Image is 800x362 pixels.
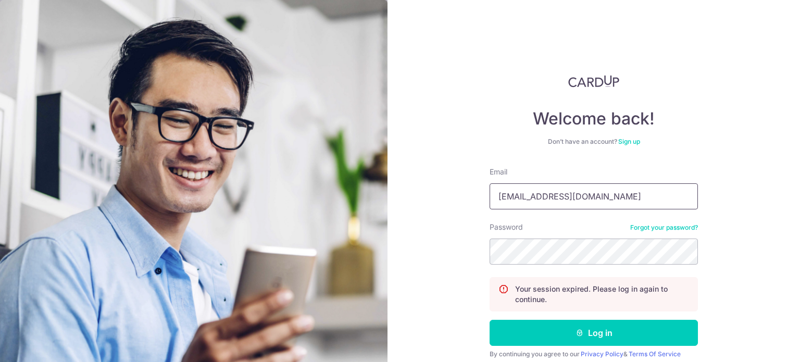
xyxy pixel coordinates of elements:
[581,350,623,358] a: Privacy Policy
[568,75,619,88] img: CardUp Logo
[618,138,640,145] a: Sign up
[490,222,523,232] label: Password
[490,350,698,358] div: By continuing you agree to our &
[490,108,698,129] h4: Welcome back!
[490,167,507,177] label: Email
[490,320,698,346] button: Log in
[490,138,698,146] div: Don’t have an account?
[629,350,681,358] a: Terms Of Service
[515,284,689,305] p: Your session expired. Please log in again to continue.
[490,183,698,209] input: Enter your Email
[630,223,698,232] a: Forgot your password?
